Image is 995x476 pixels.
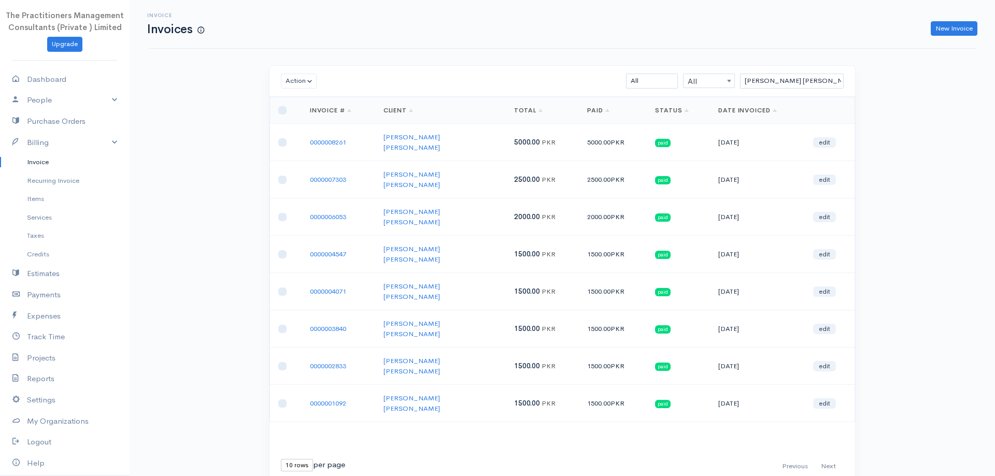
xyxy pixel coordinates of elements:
[383,133,440,152] a: [PERSON_NAME] [PERSON_NAME]
[710,385,805,422] td: [DATE]
[579,198,647,236] td: 2000.00
[813,212,836,222] a: edit
[514,399,540,408] span: 1500.00
[542,138,556,147] span: PKR
[579,236,647,273] td: 1500.00
[655,176,671,184] span: paid
[47,37,82,52] a: Upgrade
[655,325,671,334] span: paid
[542,250,556,258] span: PKR
[610,324,624,333] span: PKR
[542,324,556,333] span: PKR
[710,348,805,385] td: [DATE]
[610,250,624,258] span: PKR
[655,251,671,259] span: paid
[610,287,624,296] span: PKR
[514,212,540,221] span: 2000.00
[310,212,346,221] a: 0000006053
[383,106,414,114] a: Client
[710,310,805,348] td: [DATE]
[514,250,540,258] span: 1500.00
[813,286,836,297] a: edit
[710,161,805,198] td: [DATE]
[147,23,204,36] h1: Invoices
[655,400,671,408] span: paid
[310,287,346,296] a: 0000004071
[610,138,624,147] span: PKR
[610,175,624,184] span: PKR
[710,124,805,161] td: [DATE]
[579,161,647,198] td: 2500.00
[383,394,440,413] a: [PERSON_NAME] [PERSON_NAME]
[813,175,836,185] a: edit
[579,310,647,348] td: 1500.00
[310,362,346,370] a: 0000002833
[514,362,540,370] span: 1500.00
[383,244,440,264] a: [PERSON_NAME] [PERSON_NAME]
[514,138,540,147] span: 5000.00
[542,399,556,408] span: PKR
[310,250,346,258] a: 0000004547
[813,137,836,148] a: edit
[310,106,352,114] a: Invoice #
[579,124,647,161] td: 5000.00
[542,212,556,221] span: PKR
[579,273,647,310] td: 1500.00
[542,175,556,184] span: PKR
[542,287,556,296] span: PKR
[683,74,735,88] span: All
[310,399,346,408] a: 0000001092
[579,348,647,385] td: 1500.00
[931,21,977,36] a: New Invoice
[514,287,540,296] span: 1500.00
[281,74,317,89] button: Action
[655,213,671,222] span: paid
[587,106,609,114] a: Paid
[514,175,540,184] span: 2500.00
[813,361,836,371] a: edit
[740,74,844,89] input: Search
[655,288,671,296] span: paid
[310,175,346,184] a: 0000007303
[610,399,624,408] span: PKR
[383,207,440,226] a: [PERSON_NAME] [PERSON_NAME]
[655,363,671,371] span: paid
[684,74,734,89] span: All
[281,459,345,471] div: per page
[197,26,204,35] span: How to create your first Invoice?
[579,385,647,422] td: 1500.00
[383,282,440,301] a: [PERSON_NAME] [PERSON_NAME]
[6,10,124,32] span: The Practitioners Management Consultants (Private ) Limited
[310,138,346,147] a: 0000008261
[514,106,543,114] a: Total
[710,198,805,236] td: [DATE]
[383,170,440,189] a: [PERSON_NAME] [PERSON_NAME]
[813,398,836,409] a: edit
[610,212,624,221] span: PKR
[718,106,777,114] a: Date Invoiced
[655,106,689,114] a: Status
[710,273,805,310] td: [DATE]
[310,324,346,333] a: 0000003840
[610,362,624,370] span: PKR
[542,362,556,370] span: PKR
[514,324,540,333] span: 1500.00
[655,139,671,147] span: paid
[813,249,836,259] a: edit
[813,324,836,334] a: edit
[383,356,440,376] a: [PERSON_NAME] [PERSON_NAME]
[710,236,805,273] td: [DATE]
[147,12,204,18] h6: Invoice
[383,319,440,338] a: [PERSON_NAME] [PERSON_NAME]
